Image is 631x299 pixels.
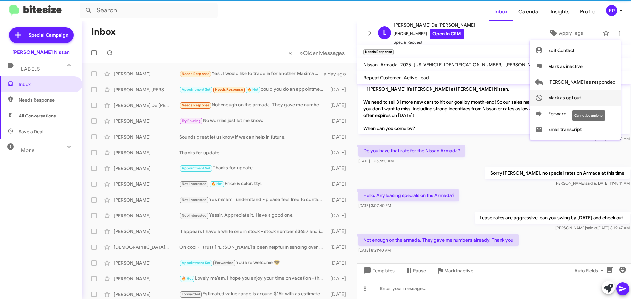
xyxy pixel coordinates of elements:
[548,42,574,58] span: Edit Contact
[572,110,605,121] div: Cannot be undone
[548,58,583,74] span: Mark as inactive
[530,121,621,137] button: Email transcript
[548,74,616,90] span: [PERSON_NAME] as responded
[548,90,581,106] span: Mark as opt out
[530,106,621,121] button: Forward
